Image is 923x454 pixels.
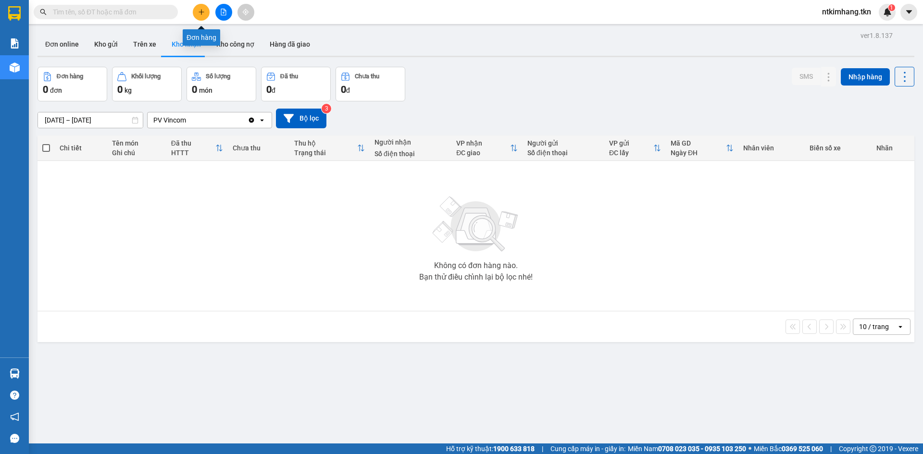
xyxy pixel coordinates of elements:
span: plus [198,9,205,15]
div: ver 1.8.137 [861,30,893,41]
sup: 1 [888,4,895,11]
button: Khối lượng0kg [112,67,182,101]
button: Đơn online [37,33,87,56]
button: Trên xe [125,33,164,56]
div: Số lượng [206,73,230,80]
div: Chưa thu [355,73,379,80]
svg: open [897,323,904,331]
div: Người gửi [527,139,599,147]
button: caret-down [900,4,917,21]
button: Bộ lọc [276,109,326,128]
button: Kho gửi [87,33,125,56]
div: 10 / trang [859,322,889,331]
div: Trạng thái [294,149,357,157]
img: solution-icon [10,38,20,49]
strong: 0369 525 060 [782,445,823,453]
span: 0 [192,84,197,95]
button: Kho công nợ [209,33,262,56]
div: VP nhận [456,139,510,147]
img: warehouse-icon [10,368,20,379]
strong: 0708 023 035 - 0935 103 250 [658,445,746,453]
div: Chưa thu [233,144,285,152]
div: Thu hộ [294,139,357,147]
div: Đã thu [171,139,215,147]
span: Miền Nam [628,443,746,454]
button: plus [193,4,210,21]
th: Toggle SortBy [289,135,370,161]
span: | [542,443,543,454]
span: ⚪️ [748,447,751,451]
div: Nhân viên [743,144,800,152]
div: Bạn thử điều chỉnh lại bộ lọc nhé! [419,273,533,281]
span: ntkimhang.tkn [814,6,879,18]
span: đơn [50,86,62,94]
div: Biển số xe [810,144,867,152]
button: Chưa thu0đ [336,67,405,101]
div: Người nhận [374,138,447,146]
span: aim [242,9,249,15]
th: Toggle SortBy [666,135,738,161]
button: Hàng đã giao [262,33,318,56]
button: Số lượng0món [187,67,256,101]
div: Không có đơn hàng nào. [434,262,518,270]
span: caret-down [905,8,913,16]
span: 0 [341,84,346,95]
th: Toggle SortBy [451,135,523,161]
img: warehouse-icon [10,62,20,73]
span: | [830,443,832,454]
span: copyright [870,445,876,452]
th: Toggle SortBy [604,135,666,161]
span: notification [10,412,19,421]
button: Đã thu0đ [261,67,331,101]
div: Số điện thoại [374,150,447,158]
span: 0 [266,84,272,95]
button: SMS [792,68,821,85]
div: Số điện thoại [527,149,599,157]
span: Cung cấp máy in - giấy in: [550,443,625,454]
input: Selected PV Vincom. [187,115,188,125]
span: 0 [43,84,48,95]
div: Đơn hàng [57,73,83,80]
div: Mã GD [671,139,726,147]
span: search [40,9,47,15]
div: Tên món [112,139,162,147]
sup: 3 [322,104,331,113]
div: HTTT [171,149,215,157]
div: Ngày ĐH [671,149,726,157]
strong: 1900 633 818 [493,445,535,453]
button: Nhập hàng [841,68,890,86]
th: Toggle SortBy [166,135,228,161]
span: đ [272,86,275,94]
div: Đã thu [280,73,298,80]
div: Ghi chú [112,149,162,157]
div: PV Vincom [153,115,186,125]
span: message [10,434,19,443]
span: question-circle [10,391,19,400]
img: icon-new-feature [883,8,892,16]
div: Đơn hàng [183,29,220,46]
div: ĐC giao [456,149,510,157]
input: Tìm tên, số ĐT hoặc mã đơn [53,7,166,17]
span: 0 [117,84,123,95]
span: Hỗ trợ kỹ thuật: [446,443,535,454]
img: logo-vxr [8,6,21,21]
button: Đơn hàng0đơn [37,67,107,101]
div: Chi tiết [60,144,102,152]
span: đ [346,86,350,94]
button: Kho nhận [164,33,209,56]
span: món [199,86,212,94]
div: ĐC lấy [609,149,653,157]
span: kg [125,86,132,94]
input: Select a date range. [38,112,143,128]
div: VP gửi [609,139,653,147]
span: 1 [890,4,893,11]
span: file-add [220,9,227,15]
img: svg+xml;base64,PHN2ZyBjbGFzcz0ibGlzdC1wbHVnX19zdmciIHhtbG5zPSJodHRwOi8vd3d3LnczLm9yZy8yMDAwL3N2Zy... [428,191,524,258]
button: aim [237,4,254,21]
div: Khối lượng [131,73,161,80]
button: file-add [215,4,232,21]
div: Nhãn [876,144,910,152]
span: Miền Bắc [754,443,823,454]
svg: Clear value [248,116,255,124]
svg: open [258,116,266,124]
